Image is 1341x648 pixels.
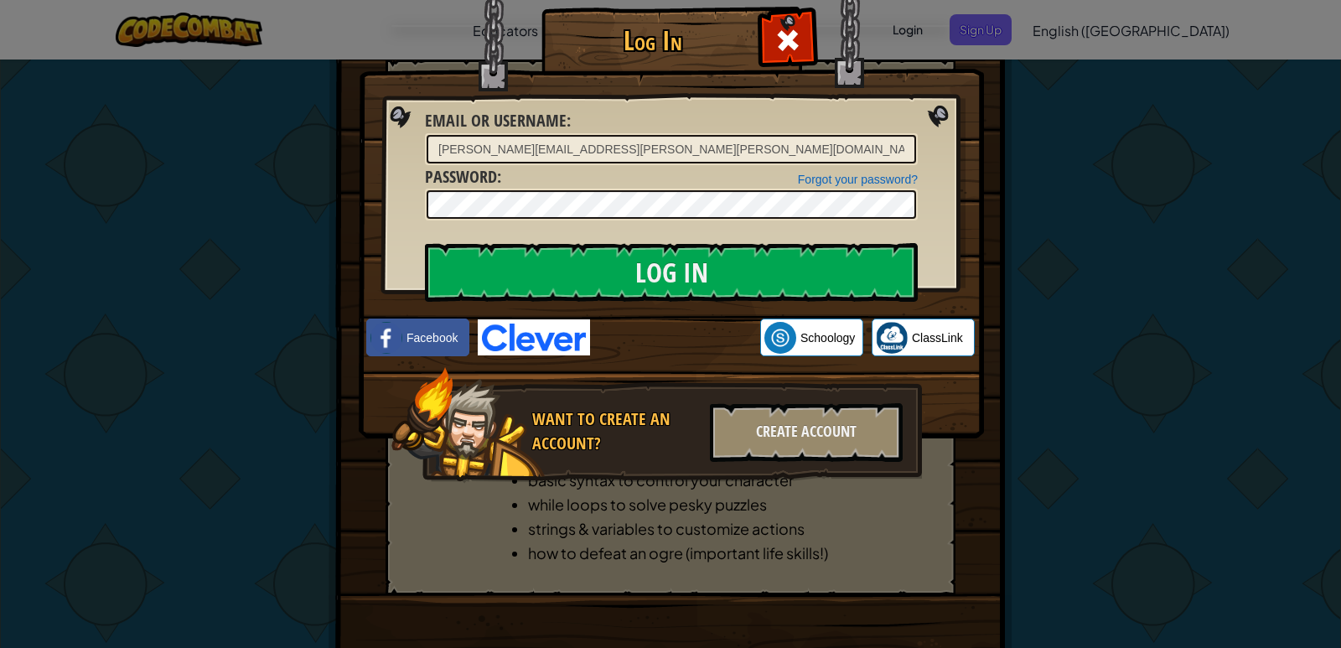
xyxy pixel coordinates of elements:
[590,319,760,356] iframe: Sign in with Google Button
[876,322,908,354] img: classlink-logo-small.png
[425,109,571,133] label: :
[912,329,963,346] span: ClassLink
[425,165,501,189] label: :
[406,329,458,346] span: Facebook
[478,319,590,355] img: clever-logo-blue.png
[764,322,796,354] img: schoology.png
[425,165,497,188] span: Password
[546,26,759,55] h1: Log In
[425,109,567,132] span: Email or Username
[425,243,918,302] input: Log In
[798,173,918,186] a: Forgot your password?
[800,329,855,346] span: Schoology
[710,403,903,462] div: Create Account
[532,407,700,455] div: Want to create an account?
[370,322,402,354] img: facebook_small.png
